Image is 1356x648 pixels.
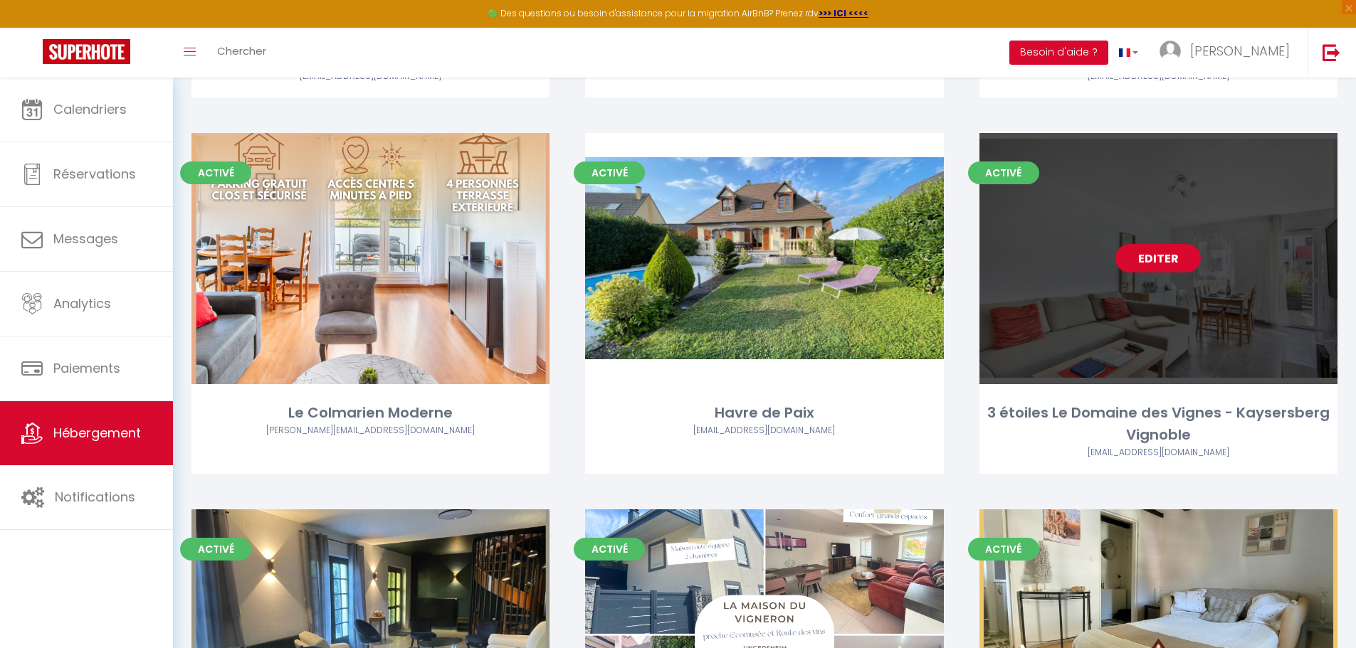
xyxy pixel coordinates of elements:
span: [PERSON_NAME] [1190,42,1290,60]
div: Le Colmarien Moderne [191,402,550,424]
span: Activé [574,538,645,561]
span: Paiements [53,359,120,377]
a: ... [PERSON_NAME] [1149,28,1308,78]
span: Hébergement [53,424,141,442]
span: Activé [574,161,645,184]
div: Havre de Paix [585,402,943,424]
button: Besoin d'aide ? [1009,41,1108,65]
span: Analytics [53,294,111,312]
a: Chercher [206,28,277,78]
div: Airbnb [585,424,943,437]
span: Activé [968,538,1039,561]
img: Super Booking [43,39,130,64]
span: Chercher [217,43,266,58]
a: Editer [1115,244,1201,272]
span: Messages [53,230,118,248]
span: Réservations [53,165,136,183]
span: Activé [180,161,251,184]
div: 3 étoiles Le Domaine des Vignes - Kaysersberg Vignoble [979,402,1337,447]
div: Airbnb [191,424,550,437]
span: Activé [180,538,251,561]
span: Calendriers [53,100,127,118]
div: Airbnb [979,446,1337,460]
span: Notifications [55,488,135,506]
img: logout [1323,43,1340,61]
span: Activé [968,161,1039,184]
img: ... [1160,41,1181,62]
a: >>> ICI <<<< [819,7,868,19]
